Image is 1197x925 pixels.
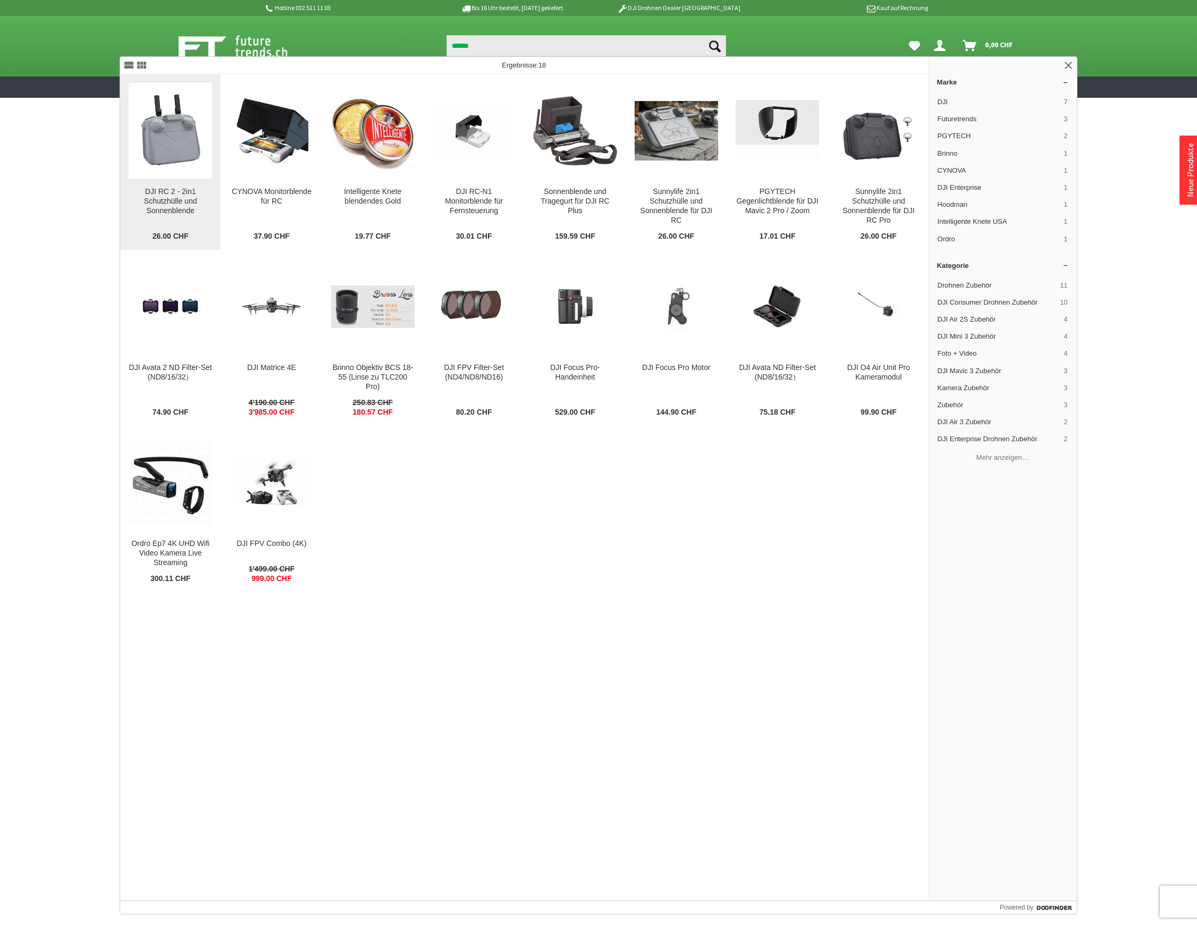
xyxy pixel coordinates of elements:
a: Warenkorb [958,35,1018,56]
div: CYNOVA Monitorblende für RC [230,187,313,206]
span: 144.90 CHF [656,408,696,417]
img: Sunnylife 2in1 Schutzhülle und Sonnenblende für DJI RC Pro [837,89,920,172]
span: 4 [1064,315,1067,324]
a: DJI O4 Air Unit Pro Kameramodul DJI O4 Air Unit Pro Kameramodul 99.90 CHF [828,250,929,426]
span: DJI Mavic 3 Zubehör [938,366,1060,376]
img: DJI Avata 2 ND Filter-Set (ND8/16/32） [129,279,212,334]
span: 2 [1064,417,1067,427]
img: Sonnenblende und Tragegurt für DJI RC Plus [533,89,617,172]
span: 26.00 CHF [658,232,694,241]
a: Kategorie [929,257,1077,274]
span: Futuretrends [938,114,1060,124]
span: DJI Enterprise Drohnen Zubehör [938,434,1060,444]
p: DJI Drohnen Dealer [GEOGRAPHIC_DATA] [596,2,762,14]
a: Hi, Serdar - Dein Konto [930,35,954,56]
img: DJI FPV Filter-Set (ND4/ND8/ND16) [432,265,516,348]
div: Brinno Objektiv BCS 18-55 (Linse zu TLC200 Pro) [331,363,415,392]
img: DJI RC-N1 Monitorblende für Fernsteuerung [432,103,516,159]
a: DJI FPV Filter-Set (ND4/ND8/ND16) DJI FPV Filter-Set (ND4/ND8/ND16) 80.20 CHF [424,250,524,426]
span: 1 [1064,166,1067,175]
a: Sunnylife 2in1 Schutzhülle und Sonnenblende für DJI RC Sunnylife 2in1 Schutzhülle und Sonnenblend... [626,74,727,250]
span: DJI Enterprise [938,183,1060,192]
span: PGYTECH [938,131,1060,141]
span: 74.90 CHF [153,408,189,417]
div: Sunnylife 2in1 Schutzhülle und Sonnenblende für DJI RC Pro [837,187,920,225]
div: Sunnylife 2in1 Schutzhülle und Sonnenblende für DJI RC [635,187,718,225]
span: 1 [1064,183,1067,192]
span: Foto + Video [938,349,1060,358]
button: Suchen [704,35,726,56]
div: DJI Avata 2 ND Filter-Set (ND8/16/32） [129,363,212,382]
span: DJI [938,97,1060,107]
span: 4 [1064,332,1067,341]
span: 26.00 CHF [153,232,189,241]
span: 99.90 CHF [861,408,897,417]
a: DJI Avata 2 ND Filter-Set (ND8/16/32） DJI Avata 2 ND Filter-Set (ND8/16/32） 74.90 CHF [120,250,221,426]
a: Powered by [1000,901,1077,914]
p: Kauf auf Rechnung [762,2,928,14]
span: 1 [1064,200,1067,209]
img: Brinno Objektiv BCS 18-55 (Linse zu TLC200 Pro) [331,285,415,327]
span: 4 [1064,349,1067,358]
a: Ordro Ep7 4K UHD Wifi Video Kamera Live Streaming Ordro Ep7 4K UHD Wifi Video Kamera Live Streami... [120,426,221,592]
img: DJI Focus Pro Motor [635,279,718,334]
span: 999.00 CHF [251,574,291,584]
div: Ordro Ep7 4K UHD Wifi Video Kamera Live Streaming [129,539,212,568]
a: Marke [929,74,1077,90]
img: Shop Futuretrends - zur Startseite wechseln [179,33,311,60]
span: 19.77 CHF [355,232,391,241]
span: 80.20 CHF [456,408,492,417]
span: 159.59 CHF [555,232,595,241]
button: Mehr anzeigen… [933,449,1073,467]
div: PGYTECH Gegenlichtblende für DJI Mavic 2 Pro / Zoom [736,187,819,216]
a: Meine Favoriten [904,35,925,56]
span: Brinno [938,149,1060,158]
a: DJI Focus Pro Motor DJI Focus Pro Motor 144.90 CHF [626,250,727,426]
span: 7 [1064,97,1067,107]
input: Produkt, Marke, Kategorie, EAN, Artikelnummer… [446,35,726,56]
p: Hotline 032 511 11 03 [264,2,429,14]
div: Intelligente Knete blendendes Gold [331,187,415,206]
div: DJI O4 Air Unit Pro Kameramodul [837,363,920,382]
img: DJI Matrice 4E [230,283,313,331]
a: Brinno Objektiv BCS 18-55 (Linse zu TLC200 Pro) Brinno Objektiv BCS 18-55 (Linse zu TLC200 Pro) 2... [323,250,423,426]
div: DJI RC 2 - 2in1 Schutzhülle und Sonnenblende [129,187,212,216]
div: DJI Focus Pro Motor [635,363,718,373]
a: Neue Produkte [1185,143,1195,197]
a: DJI RC 2 - 2in1 Schutzhülle und Sonnenblende DJI RC 2 - 2in1 Schutzhülle und Sonnenblende 26.00 CHF [120,74,221,250]
div: DJI Matrice 4E [230,363,313,373]
span: 180.57 CHF [353,408,393,417]
a: Sunnylife 2in1 Schutzhülle und Sonnenblende für DJI RC Pro Sunnylife 2in1 Schutzhülle und Sonnenb... [828,74,929,250]
span: 30.01 CHF [456,232,492,241]
span: 3 [1064,400,1067,410]
span: Zubehör [938,400,1060,410]
span: DJI Mini 3 Zubehör [938,332,1060,341]
span: 1 [1064,217,1067,226]
a: Sonnenblende und Tragegurt für DJI RC Plus Sonnenblende und Tragegurt für DJI RC Plus 159.59 CHF [525,74,625,250]
span: 2 [1064,131,1067,141]
span: 1 [1064,149,1067,158]
span: 2 [1064,434,1067,444]
span: 75.18 CHF [760,408,796,417]
span: 37.90 CHF [254,232,290,241]
img: Ordro Ep7 4K UHD Wifi Video Kamera Live Streaming [129,441,212,524]
img: PGYTECH Gegenlichtblende für DJI Mavic 2 Pro / Zoom [736,100,819,162]
span: Drohnen Zubehör [938,281,1056,290]
div: DJI FPV Filter-Set (ND4/ND8/ND16) [432,363,516,382]
div: Sonnenblende und Tragegurt für DJI RC Plus [533,187,617,216]
span: 1 [1064,234,1067,244]
div: DJI RC-N1 Monitorblende für Fernsteuerung [432,187,516,216]
span: 3 [1064,366,1067,376]
div: DJI FPV Combo (4K) [230,539,313,549]
img: DJI RC 2 - 2in1 Schutzhülle und Sonnenblende [129,89,212,172]
a: DJI Matrice 4E DJI Matrice 4E 4'190.00 CHF 3'985.00 CHF [221,250,322,426]
span: 18 [538,61,546,69]
img: DJI FPV Combo (4K) [230,459,313,507]
img: DJI O4 Air Unit Pro Kameramodul [837,275,920,338]
img: DJI Focus Pro-Handeinheit [533,279,617,334]
a: Intelligente Knete blendendes Gold Intelligente Knete blendendes Gold 19.77 CHF [323,74,423,250]
span: 17.01 CHF [760,232,796,241]
div: DJI Avata ND Filter-Set (ND8/16/32） [736,363,819,382]
a: DJI Focus Pro-Handeinheit DJI Focus Pro-Handeinheit 529.00 CHF [525,250,625,426]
